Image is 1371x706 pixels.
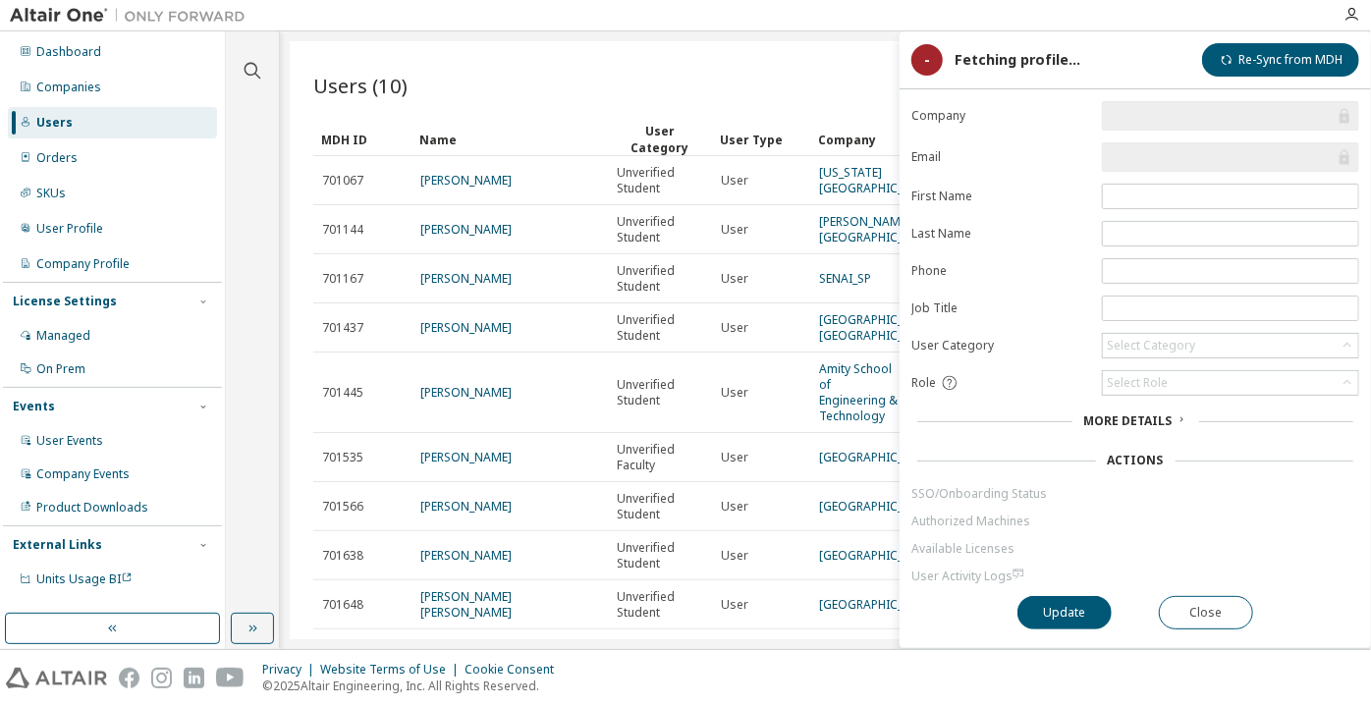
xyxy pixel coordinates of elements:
div: Product Downloads [36,500,148,516]
button: Re-Sync from MDH [1202,43,1359,77]
span: 701535 [322,450,363,465]
span: Units Usage BI [36,570,133,587]
span: User [721,271,748,287]
a: [PERSON_NAME] [420,449,512,465]
span: User [721,222,748,238]
span: Unverified Student [617,589,703,621]
a: Available Licenses [911,541,1359,557]
div: Privacy [262,662,320,678]
span: 701445 [322,385,363,401]
span: Unverified Student [617,638,703,670]
div: Dashboard [36,44,101,60]
span: 701648 [322,597,363,613]
img: facebook.svg [119,668,139,688]
a: [PERSON_NAME] [420,547,512,564]
button: Close [1159,596,1253,629]
div: Orders [36,150,78,166]
span: Role [911,375,936,391]
div: Company Profile [36,256,130,272]
span: 701638 [322,548,363,564]
a: [GEOGRAPHIC_DATA] [819,498,937,515]
a: [GEOGRAPHIC_DATA] [819,547,937,564]
a: [GEOGRAPHIC_DATA] [819,449,937,465]
div: MDH ID [321,124,404,155]
span: Unverified Student [617,377,703,408]
span: Unverified Student [617,165,703,196]
div: Events [13,399,55,414]
a: [US_STATE][GEOGRAPHIC_DATA] [819,164,937,196]
a: [PERSON_NAME] [420,319,512,336]
span: Users (10) [313,72,408,99]
a: Perbanas Institute [819,637,873,670]
div: Name [419,124,600,155]
a: [PERSON_NAME] [420,270,512,287]
div: External Links [13,537,102,553]
span: User [721,173,748,189]
img: instagram.svg [151,668,172,688]
a: [PERSON_NAME][GEOGRAPHIC_DATA] [819,213,937,245]
a: [PERSON_NAME] [420,221,512,238]
div: Managed [36,328,90,344]
div: Select Category [1103,334,1358,357]
p: © 2025 Altair Engineering, Inc. All Rights Reserved. [262,678,566,694]
div: Cookie Consent [465,662,566,678]
button: Update [1017,596,1112,629]
span: 701167 [322,271,363,287]
span: 701067 [322,173,363,189]
a: Amity School of Engineering & Technology [819,360,898,424]
label: Last Name [911,226,1090,242]
div: Select Category [1107,338,1195,353]
div: Companies [36,80,101,95]
div: User Profile [36,221,103,237]
span: Unverified Student [617,540,703,571]
span: 701566 [322,499,363,515]
img: Altair One [10,6,255,26]
span: User [721,450,748,465]
div: - [911,44,943,76]
span: Unverified Student [617,312,703,344]
div: Select Role [1103,371,1358,395]
div: User Type [720,124,802,155]
a: [PERSON_NAME] [420,172,512,189]
div: On Prem [36,361,85,377]
div: Website Terms of Use [320,662,465,678]
label: Phone [911,263,1090,279]
span: Unverified Student [617,214,703,245]
div: SKUs [36,186,66,201]
div: User Category [616,123,704,156]
span: Unverified Student [617,491,703,522]
span: Unverified Student [617,263,703,295]
span: User [721,499,748,515]
img: linkedin.svg [184,668,204,688]
a: SSO/Onboarding Status [911,486,1359,502]
span: User [721,320,748,336]
a: [GEOGRAPHIC_DATA] [GEOGRAPHIC_DATA] [819,311,937,344]
div: Select Role [1107,375,1168,391]
span: User [721,548,748,564]
div: Actions [1108,453,1164,468]
div: Fetching profile... [955,52,1080,68]
label: First Name [911,189,1090,204]
a: [PERSON_NAME] [420,498,512,515]
a: [PERSON_NAME] [PERSON_NAME] [420,588,512,621]
a: SENAI_SP [819,270,871,287]
span: 701437 [322,320,363,336]
a: Authorized Machines [911,514,1359,529]
span: User [721,385,748,401]
a: [PERSON_NAME] [420,384,512,401]
div: Company [818,124,901,155]
div: License Settings [13,294,117,309]
img: youtube.svg [216,668,245,688]
div: Company Events [36,466,130,482]
span: 701144 [322,222,363,238]
span: User [721,597,748,613]
div: Users [36,115,73,131]
label: Company [911,108,1090,124]
img: altair_logo.svg [6,668,107,688]
a: [GEOGRAPHIC_DATA] [819,596,937,613]
label: Job Title [911,300,1090,316]
label: User Category [911,338,1090,353]
label: Email [911,149,1090,165]
span: User Activity Logs [911,568,1024,584]
span: More Details [1084,412,1173,429]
